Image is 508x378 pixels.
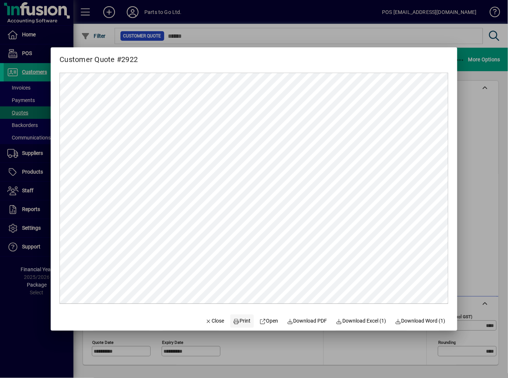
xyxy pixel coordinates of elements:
button: Print [230,315,254,328]
span: Close [205,317,224,325]
span: Open [260,317,278,325]
button: Close [202,315,227,328]
span: Download Word (1) [395,317,446,325]
span: Download PDF [287,317,327,325]
button: Download Word (1) [392,315,448,328]
h2: Customer Quote #2922 [51,47,147,65]
button: Download Excel (1) [333,315,389,328]
a: Open [257,315,281,328]
a: Download PDF [284,315,330,328]
span: Download Excel (1) [336,317,386,325]
span: Print [233,317,251,325]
